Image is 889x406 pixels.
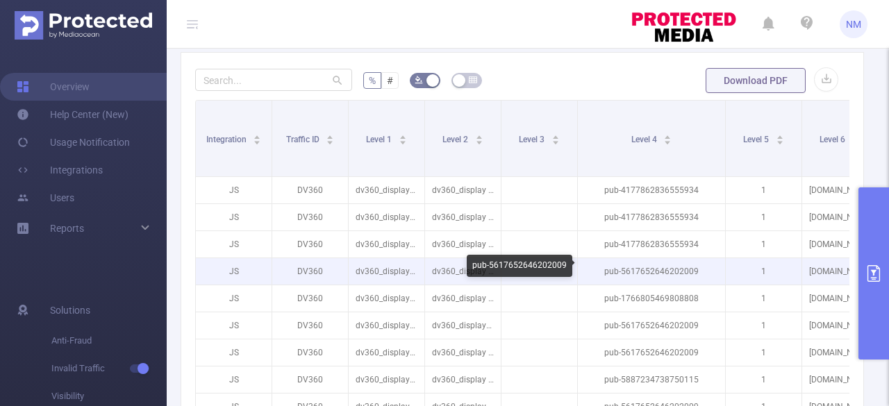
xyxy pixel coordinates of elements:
[50,214,84,242] a: Reports
[776,139,783,143] i: icon: caret-down
[17,128,130,156] a: Usage Notification
[425,366,501,393] p: dv360_display [1015939841]
[196,285,272,312] p: JS
[467,255,572,277] div: pub-5617652646202009
[475,133,483,142] div: Sort
[802,231,878,257] p: [DOMAIN_NAME]
[196,177,272,203] p: JS
[51,355,167,382] span: Invalid Traffic
[17,156,103,184] a: Integrations
[578,366,725,393] p: pub-5887234738750115
[664,139,672,143] i: icon: caret-down
[726,366,801,393] p: 1
[802,258,878,285] p: [DOMAIN_NAME]
[196,312,272,339] p: JS
[387,75,393,86] span: #
[820,135,847,144] span: Level 6
[50,296,90,324] span: Solutions
[272,339,348,366] p: DV360
[578,204,725,230] p: pub-4177862836555934
[254,139,261,143] i: icon: caret-down
[743,135,771,144] span: Level 5
[802,312,878,339] p: [DOMAIN_NAME]
[551,133,559,137] i: icon: caret-up
[802,339,878,366] p: [DOMAIN_NAME]
[425,285,501,312] p: dv360_display [1015939841]
[399,139,406,143] i: icon: caret-down
[272,366,348,393] p: DV360
[50,223,84,234] span: Reports
[399,133,407,142] div: Sort
[578,231,725,257] p: pub-4177862836555934
[664,133,672,137] i: icon: caret-up
[726,258,801,285] p: 1
[196,204,272,230] p: JS
[272,312,348,339] p: DV360
[195,69,352,91] input: Search...
[846,10,861,38] span: NM
[369,75,376,86] span: %
[272,285,348,312] p: DV360
[51,327,167,355] span: Anti-Fraud
[349,258,424,285] p: dv360_display_family [21224532429]
[253,133,261,142] div: Sort
[425,204,501,230] p: dv360_display [1015939841]
[349,177,424,203] p: dv360_display_outdoors [21235269994]
[326,139,334,143] i: icon: caret-down
[425,231,501,257] p: dv360_display [1015939841]
[726,312,801,339] p: 1
[326,133,334,137] i: icon: caret-up
[326,133,334,142] div: Sort
[272,204,348,230] p: DV360
[726,285,801,312] p: 1
[196,258,272,285] p: JS
[425,177,501,203] p: dv360_display [1015939841]
[399,133,406,137] i: icon: caret-up
[425,339,501,366] p: dv360_display [1015939841]
[578,339,725,366] p: pub-5617652646202009
[349,366,424,393] p: dv360_display_arts [21225269901]
[519,135,547,144] span: Level 3
[349,231,424,257] p: dv360_display_arts [21225269901]
[802,285,878,312] p: [DOMAIN_NAME]
[15,11,152,40] img: Protected Media
[726,231,801,257] p: 1
[578,285,725,312] p: pub-1766805469808808
[578,177,725,203] p: pub-4177862836555934
[272,258,348,285] p: DV360
[802,366,878,393] p: [DOMAIN_NAME]
[726,177,801,203] p: 1
[206,135,249,144] span: Integration
[776,133,783,137] i: icon: caret-up
[442,135,470,144] span: Level 2
[469,76,477,84] i: icon: table
[17,73,90,101] a: Overview
[349,312,424,339] p: dv360_display_ny_sports [22472154437]
[349,204,424,230] p: dv360_display_shop [21235268557]
[366,135,394,144] span: Level 1
[196,366,272,393] p: JS
[551,133,560,142] div: Sort
[17,101,128,128] a: Help Center (New)
[349,285,424,312] p: dv360_display_family [21224532429]
[415,76,423,84] i: icon: bg-colors
[286,135,322,144] span: Traffic ID
[17,184,74,212] a: Users
[551,139,559,143] i: icon: caret-down
[272,177,348,203] p: DV360
[802,204,878,230] p: [DOMAIN_NAME]
[196,231,272,257] p: JS
[425,312,501,339] p: dv360_display_ny [1021256992]
[776,133,784,142] div: Sort
[578,312,725,339] p: pub-5617652646202009
[706,68,806,93] button: Download PDF
[631,135,659,144] span: Level 4
[196,339,272,366] p: JS
[726,339,801,366] p: 1
[726,204,801,230] p: 1
[425,258,501,285] p: dv360_display [1015939841]
[254,133,261,137] i: icon: caret-up
[475,133,483,137] i: icon: caret-up
[578,258,725,285] p: pub-5617652646202009
[475,139,483,143] i: icon: caret-down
